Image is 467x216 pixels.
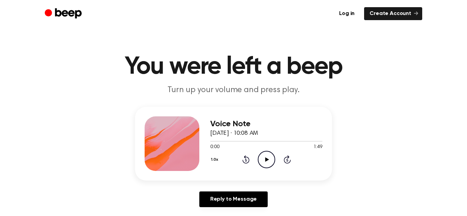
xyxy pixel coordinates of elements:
span: 1:49 [313,144,322,151]
a: Log in [334,7,360,20]
span: [DATE] · 10:08 AM [210,130,258,136]
h3: Voice Note [210,119,322,129]
button: 1.0x [210,154,221,165]
span: 0:00 [210,144,219,151]
a: Beep [45,7,83,20]
a: Create Account [364,7,422,20]
a: Reply to Message [199,191,268,207]
h1: You were left a beep [58,55,409,79]
p: Turn up your volume and press play. [102,85,365,96]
